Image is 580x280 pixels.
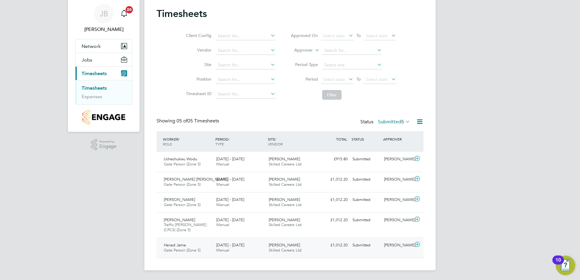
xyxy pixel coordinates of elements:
[157,118,220,124] div: Showing
[291,33,318,38] label: Approved On
[164,197,195,202] span: [PERSON_NAME]
[350,134,382,145] div: STATUS
[184,91,211,96] label: Timesheet ID
[355,75,362,83] span: To
[164,177,228,182] span: [PERSON_NAME] [PERSON_NAME]
[164,242,186,248] span: Hanad Jama
[336,137,347,142] span: TOTAL
[269,156,300,162] span: [PERSON_NAME]
[82,71,107,76] span: Timesheets
[215,142,224,146] span: TYPE
[178,137,180,142] span: /
[266,134,319,149] div: SITE
[319,175,350,185] div: £1,012.20
[76,80,132,105] div: Timesheets
[76,67,132,80] button: Timesheets
[216,182,229,187] span: Manual
[285,47,313,53] label: Approver
[216,242,244,248] span: [DATE] - [DATE]
[76,39,132,53] button: Network
[164,162,201,167] span: Gate Person (Zone 5)
[269,248,302,253] span: Skilled Careers Ltd
[350,215,382,225] div: Submitted
[161,134,214,149] div: WORKER
[555,260,561,268] div: 10
[75,110,132,125] a: Go to home page
[350,195,382,205] div: Submitted
[382,240,413,250] div: [PERSON_NAME]
[319,240,350,250] div: £1,012.20
[216,162,229,167] span: Manual
[291,76,318,82] label: Period
[100,10,108,18] span: JB
[322,90,342,100] button: Filter
[118,4,130,23] a: 20
[216,248,229,253] span: Manual
[275,137,276,142] span: /
[319,195,350,205] div: £1,012.20
[291,62,318,67] label: Period Type
[126,6,133,13] span: 20
[382,195,413,205] div: [PERSON_NAME]
[164,248,201,253] span: Gate Person (Zone 5)
[269,197,300,202] span: [PERSON_NAME]
[319,215,350,225] div: £1,012.20
[268,142,283,146] span: VENDOR
[556,256,575,275] button: Open Resource Center, 10 new notifications
[164,182,201,187] span: Gate Person (Zone 5)
[366,77,388,82] span: Select date
[177,118,187,124] span: 05 of
[269,182,302,187] span: Skilled Careers Ltd
[355,32,362,39] span: To
[75,4,132,33] a: JB[PERSON_NAME]
[164,217,195,222] span: [PERSON_NAME]
[157,8,207,20] h2: Timesheets
[163,142,172,146] span: ROLE
[366,33,388,38] span: Select date
[82,94,102,99] a: Expenses
[99,144,116,149] span: Engage
[164,202,201,207] span: Gate Person (Zone 5)
[382,134,413,145] div: APPROVER
[228,137,230,142] span: /
[269,202,302,207] span: Skilled Careers Ltd
[82,43,101,49] span: Network
[164,156,197,162] span: Uchechukwu Wodu
[382,154,413,164] div: [PERSON_NAME]
[216,90,275,98] input: Search for...
[99,139,116,144] span: Powered by
[216,156,244,162] span: [DATE] - [DATE]
[216,32,275,40] input: Search for...
[184,47,211,53] label: Vendor
[216,61,275,69] input: Search for...
[401,119,404,125] span: 5
[82,110,125,125] img: countryside-properties-logo-retina.png
[82,57,92,63] span: Jobs
[216,222,229,227] span: Manual
[82,85,107,91] a: Timesheets
[216,75,275,84] input: Search for...
[269,242,300,248] span: [PERSON_NAME]
[216,177,244,182] span: [DATE] - [DATE]
[216,46,275,55] input: Search for...
[350,240,382,250] div: Submitted
[319,154,350,164] div: £915.80
[360,118,411,126] div: Status
[91,139,117,151] a: Powered byEngage
[323,33,345,38] span: Select date
[164,222,206,232] span: Traffic [PERSON_NAME] (CPCS) (Zone 5)
[216,202,229,207] span: Manual
[269,162,302,167] span: Skilled Careers Ltd
[350,154,382,164] div: Submitted
[184,76,211,82] label: Position
[323,77,345,82] span: Select date
[382,175,413,185] div: [PERSON_NAME]
[322,46,382,55] input: Search for...
[184,33,211,38] label: Client Config
[75,26,132,33] span: Jamie Bayliss
[216,217,244,222] span: [DATE] - [DATE]
[269,217,300,222] span: [PERSON_NAME]
[214,134,266,149] div: PERIOD
[177,118,219,124] span: 05 Timesheets
[216,197,244,202] span: [DATE] - [DATE]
